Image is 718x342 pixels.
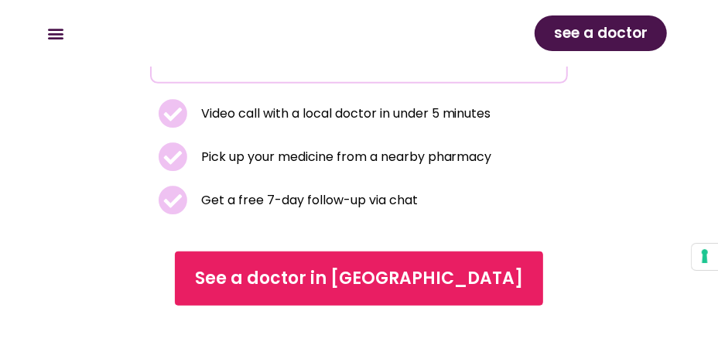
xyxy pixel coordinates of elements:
span: See a doctor in [GEOGRAPHIC_DATA] [195,266,523,291]
div: Menu Toggle [43,21,69,46]
a: See a doctor in [GEOGRAPHIC_DATA] [175,251,543,306]
button: Your consent preferences for tracking technologies [692,244,718,270]
span: see a doctor [554,21,648,46]
span: Pick up your medicine from a nearby pharmacy [197,146,492,168]
span: Video call with a local doctor in under 5 minutes [197,103,491,125]
span: Get a free 7-day follow-up via chat [197,190,418,211]
a: see a doctor [535,15,667,51]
